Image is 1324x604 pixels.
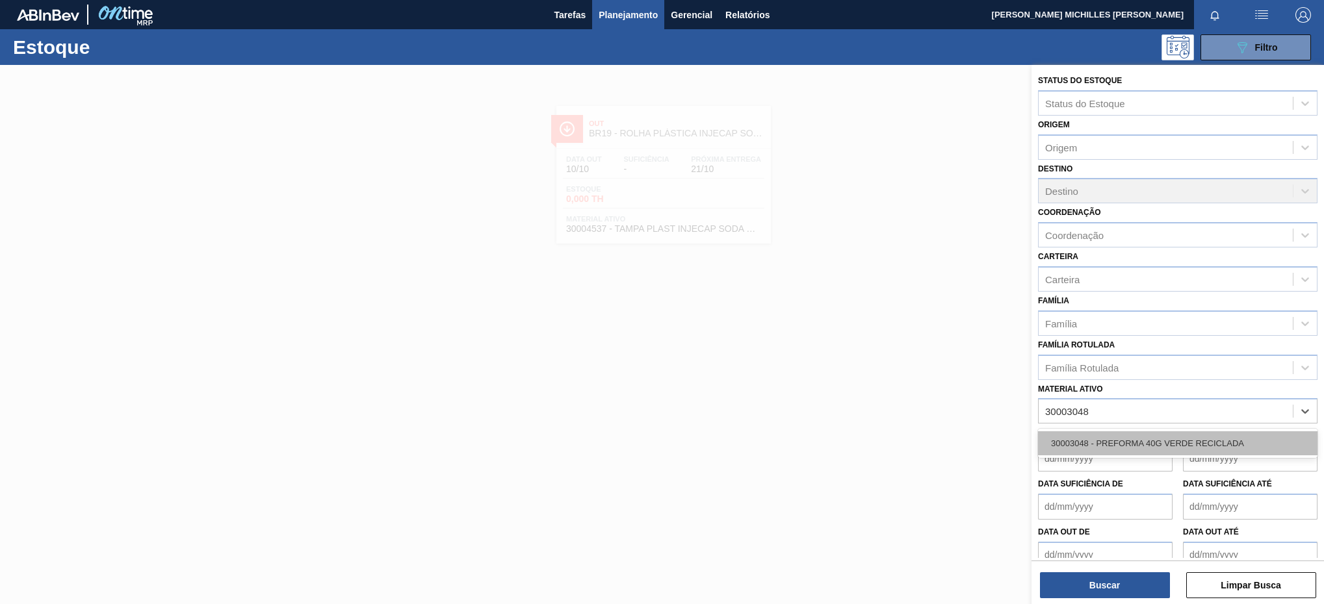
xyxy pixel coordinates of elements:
div: Coordenação [1045,230,1104,241]
div: Família [1045,318,1077,329]
span: Tarefas [554,7,586,23]
img: userActions [1254,7,1269,23]
div: Origem [1045,142,1077,153]
span: Planejamento [599,7,658,23]
label: Data out até [1183,527,1239,536]
label: Status do Estoque [1038,76,1122,85]
div: 30003048 - PREFORMA 40G VERDE RECICLADA [1038,431,1318,455]
img: TNhmsLtSVTkK8tSr43FrP2fwEKptu5GPRR3wAAAABJRU5ErkJggg== [17,9,79,21]
input: dd/mm/yyyy [1183,446,1318,472]
label: Material ativo [1038,384,1103,394]
input: dd/mm/yyyy [1183,542,1318,568]
label: Destino [1038,164,1072,173]
label: Família Rotulada [1038,340,1115,349]
button: Notificações [1194,6,1236,24]
input: dd/mm/yyyy [1038,446,1173,472]
label: Família [1038,296,1069,305]
label: Carteira [1038,252,1078,261]
img: Logout [1295,7,1311,23]
button: Filtro [1201,34,1311,60]
label: Origem [1038,120,1070,129]
label: Data suficiência até [1183,479,1272,488]
label: Data suficiência de [1038,479,1123,488]
span: Filtro [1255,42,1278,53]
label: Data out de [1038,527,1090,536]
input: dd/mm/yyyy [1183,494,1318,520]
label: Coordenação [1038,208,1101,217]
div: Pogramando: nenhum usuário selecionado [1162,34,1194,60]
input: dd/mm/yyyy [1038,494,1173,520]
h1: Estoque [13,40,209,55]
div: Status do Estoque [1045,97,1125,108]
div: Família Rotulada [1045,362,1119,373]
input: dd/mm/yyyy [1038,542,1173,568]
span: Relatórios [725,7,770,23]
div: Carteira [1045,273,1080,284]
span: Gerencial [671,7,712,23]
